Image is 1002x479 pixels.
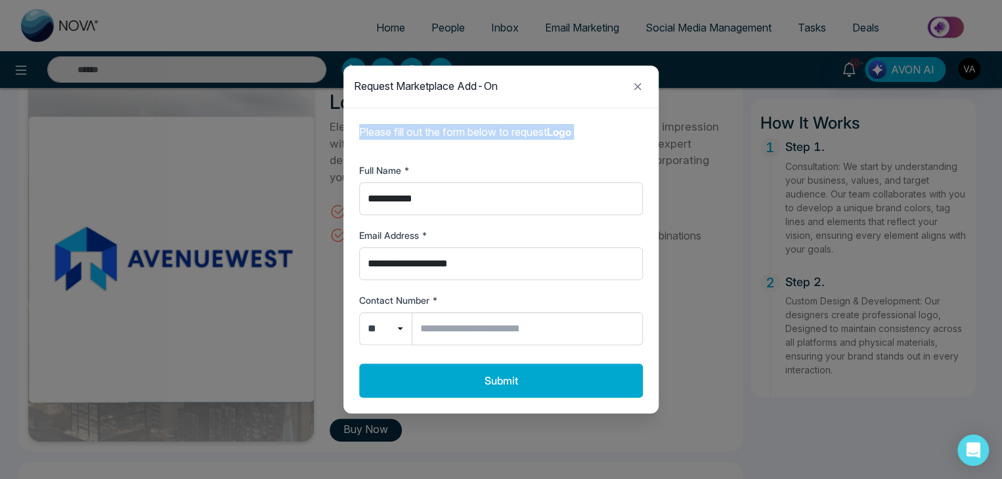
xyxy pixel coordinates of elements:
label: Full Name * [359,163,643,177]
p: Please fill out the form below to request [359,124,643,140]
button: Submit [359,364,643,398]
h2: Request Marketplace Add-On [354,80,498,93]
strong: Logo [547,125,571,138]
button: Close modal [627,76,648,97]
label: Email Address * [359,228,643,242]
label: Contact Number * [359,293,643,307]
div: Open Intercom Messenger [957,434,989,466]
